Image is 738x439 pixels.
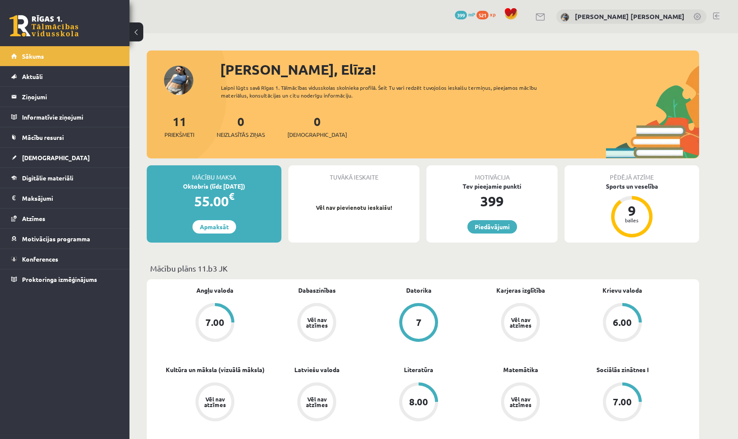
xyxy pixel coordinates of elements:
a: 11Priekšmeti [164,114,194,139]
div: Vēl nav atzīmes [305,317,329,328]
div: Laipni lūgts savā Rīgas 1. Tālmācības vidusskolas skolnieka profilā. Šeit Tu vari redzēt tuvojošo... [221,84,552,99]
legend: Maksājumi [22,188,119,208]
a: 399 mP [455,11,475,18]
div: 7.00 [205,318,224,327]
a: 521 xp [476,11,500,18]
span: € [229,190,234,202]
div: 7 [416,318,422,327]
a: 7.00 [164,303,266,344]
a: Piedāvājumi [467,220,517,234]
span: 521 [476,11,489,19]
span: Sākums [22,52,44,60]
span: [DEMOGRAPHIC_DATA] [22,154,90,161]
a: 7.00 [571,382,673,423]
a: Dabaszinības [298,286,336,295]
a: Motivācijas programma [11,229,119,249]
a: Ziņojumi [11,87,119,107]
span: mP [468,11,475,18]
a: 0[DEMOGRAPHIC_DATA] [287,114,347,139]
a: Matemātika [503,365,538,374]
a: Apmaksāt [192,220,236,234]
span: Neizlasītās ziņas [217,130,265,139]
a: Sports un veselība 9 balles [565,182,699,239]
a: Aktuāli [11,66,119,86]
div: Vēl nav atzīmes [508,317,533,328]
div: 6.00 [613,318,632,327]
p: Mācību plāns 11.b3 JK [150,262,696,274]
span: Proktoringa izmēģinājums [22,275,97,283]
span: Priekšmeti [164,130,194,139]
a: Vēl nav atzīmes [266,303,368,344]
a: Kultūra un māksla (vizuālā māksla) [166,365,265,374]
a: Konferences [11,249,119,269]
div: Motivācija [426,165,558,182]
img: Elīza Zariņa [561,13,569,22]
span: xp [490,11,495,18]
a: Angļu valoda [196,286,233,295]
a: Mācību resursi [11,127,119,147]
a: Krievu valoda [602,286,642,295]
legend: Informatīvie ziņojumi [22,107,119,127]
p: Vēl nav pievienotu ieskaišu! [293,203,415,212]
a: Rīgas 1. Tālmācības vidusskola [9,15,79,37]
a: Sākums [11,46,119,66]
span: Mācību resursi [22,133,64,141]
div: Tuvākā ieskaite [288,165,419,182]
a: [PERSON_NAME] [PERSON_NAME] [575,12,684,21]
span: Aktuāli [22,73,43,80]
a: 8.00 [368,382,470,423]
a: Atzīmes [11,208,119,228]
span: Atzīmes [22,215,45,222]
div: 8.00 [409,397,428,407]
legend: Ziņojumi [22,87,119,107]
div: Vēl nav atzīmes [305,396,329,407]
a: Maksājumi [11,188,119,208]
a: Karjeras izglītība [496,286,545,295]
div: 7.00 [613,397,632,407]
a: Sociālās zinātnes I [596,365,649,374]
div: [PERSON_NAME], Elīza! [220,59,699,80]
a: Informatīvie ziņojumi [11,107,119,127]
div: Mācību maksa [147,165,281,182]
a: Datorika [406,286,432,295]
div: Pēdējā atzīme [565,165,699,182]
div: Sports un veselība [565,182,699,191]
a: 0Neizlasītās ziņas [217,114,265,139]
span: 399 [455,11,467,19]
div: Vēl nav atzīmes [203,396,227,407]
div: Vēl nav atzīmes [508,396,533,407]
div: balles [619,218,645,223]
a: 7 [368,303,470,344]
a: Vēl nav atzīmes [470,382,571,423]
a: 6.00 [571,303,673,344]
div: Tev pieejamie punkti [426,182,558,191]
span: Motivācijas programma [22,235,90,243]
a: Literatūra [404,365,433,374]
span: Digitālie materiāli [22,174,73,182]
div: 399 [426,191,558,212]
a: Proktoringa izmēģinājums [11,269,119,289]
a: [DEMOGRAPHIC_DATA] [11,148,119,167]
a: Vēl nav atzīmes [470,303,571,344]
span: [DEMOGRAPHIC_DATA] [287,130,347,139]
div: Oktobris (līdz [DATE]) [147,182,281,191]
a: Vēl nav atzīmes [266,382,368,423]
span: Konferences [22,255,58,263]
a: Latviešu valoda [294,365,340,374]
a: Digitālie materiāli [11,168,119,188]
a: Vēl nav atzīmes [164,382,266,423]
div: 9 [619,204,645,218]
div: 55.00 [147,191,281,212]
